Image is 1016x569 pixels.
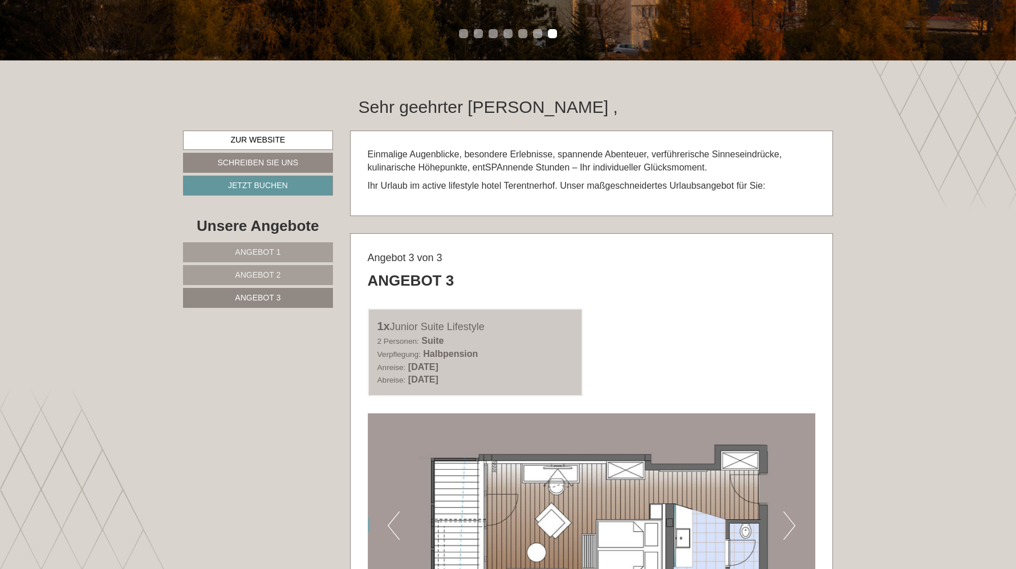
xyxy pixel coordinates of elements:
[183,131,333,150] a: Zur Website
[377,350,421,359] small: Verpflegung:
[377,318,574,335] div: Junior Suite Lifestyle
[368,148,816,174] p: Einmalige Augenblicke, besondere Erlebnisse, spannende Abenteuer, verführerische Sinneseindrücke,...
[183,153,333,173] a: Schreiben Sie uns
[421,336,444,346] b: Suite
[368,252,442,263] span: Angebot 3 von 3
[235,247,281,257] span: Angebot 1
[783,511,795,540] button: Next
[377,376,406,384] small: Abreise:
[183,176,333,196] a: Jetzt buchen
[423,349,478,359] b: Halbpension
[235,270,281,279] span: Angebot 2
[359,97,618,116] h1: Sehr geehrter [PERSON_NAME] ,
[408,375,438,384] b: [DATE]
[388,511,400,540] button: Previous
[368,270,454,291] div: Angebot 3
[377,320,390,332] b: 1x
[368,180,816,193] p: Ihr Urlaub im active lifestyle hotel Terentnerhof. Unser maßgeschneidertes Urlaubsangebot für Sie:
[235,293,281,302] span: Angebot 3
[377,337,419,346] small: 2 Personen:
[408,362,438,372] b: [DATE]
[183,216,333,237] div: Unsere Angebote
[377,363,406,372] small: Anreise:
